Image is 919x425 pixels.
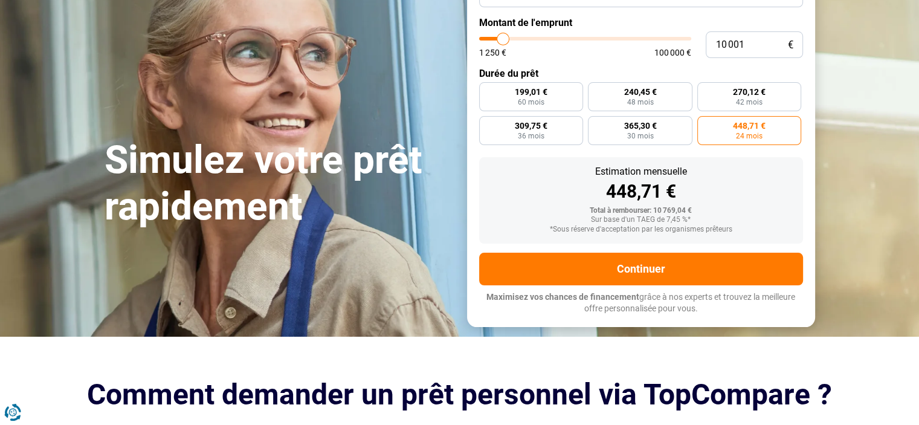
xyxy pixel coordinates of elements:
label: Montant de l'emprunt [479,17,803,28]
span: € [788,40,793,50]
button: Continuer [479,253,803,285]
h2: Comment demander un prêt personnel via TopCompare ? [68,378,851,411]
span: 448,71 € [733,122,766,130]
div: Total à rembourser: 10 769,04 € [489,207,793,215]
p: grâce à nos experts et trouvez la meilleure offre personnalisée pour vous. [479,291,803,315]
span: 309,75 € [515,122,547,130]
span: 42 mois [736,99,763,106]
span: 365,30 € [624,122,656,130]
span: 60 mois [518,99,544,106]
h1: Simulez votre prêt rapidement [105,137,453,230]
span: 199,01 € [515,88,547,96]
div: Estimation mensuelle [489,167,793,177]
span: 30 mois [627,132,653,140]
span: 24 mois [736,132,763,140]
span: 48 mois [627,99,653,106]
span: 100 000 € [654,48,691,57]
label: Durée du prêt [479,68,803,79]
span: 36 mois [518,132,544,140]
span: Maximisez vos chances de financement [486,292,639,302]
span: 270,12 € [733,88,766,96]
span: 1 250 € [479,48,506,57]
div: Sur base d'un TAEG de 7,45 %* [489,216,793,224]
div: *Sous réserve d'acceptation par les organismes prêteurs [489,225,793,234]
div: 448,71 € [489,183,793,201]
span: 240,45 € [624,88,656,96]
